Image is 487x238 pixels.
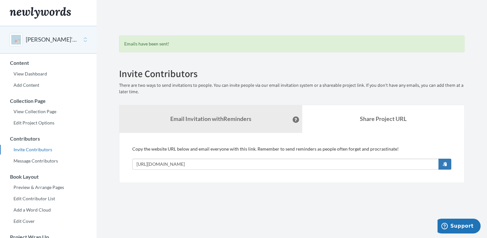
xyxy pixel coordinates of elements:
[10,7,71,19] img: Newlywords logo
[26,35,78,44] button: [PERSON_NAME]'s Send Off
[170,115,251,122] strong: Email Invitation with Reminders
[0,60,97,66] h3: Content
[132,146,451,170] div: Copy the website URL below and email everyone with this link. Remember to send reminders as peopl...
[119,82,464,95] p: There are two ways to send invitations to people. You can invite people via our email invitation ...
[119,68,464,79] h2: Invite Contributors
[360,115,407,122] b: Share Project URL
[119,35,464,52] div: Emails have been sent!
[0,174,97,180] h3: Book Layout
[0,98,97,104] h3: Collection Page
[0,136,97,142] h3: Contributors
[437,219,481,235] iframe: Opens a widget where you can chat to one of our agents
